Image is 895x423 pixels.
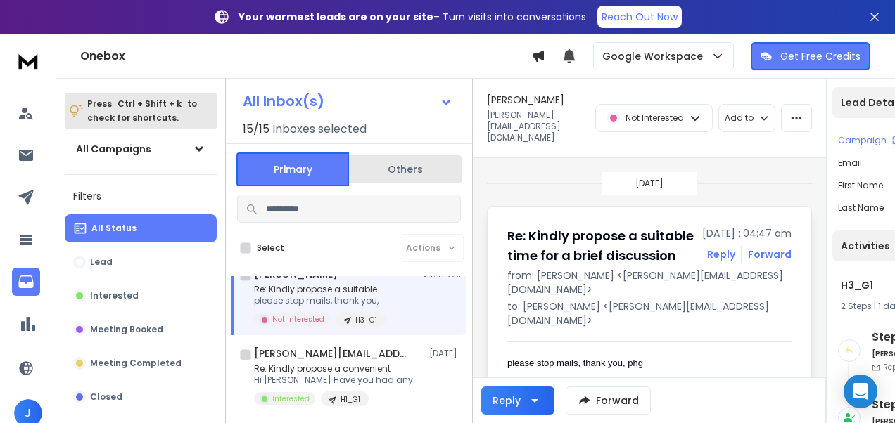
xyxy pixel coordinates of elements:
button: Meeting Booked [65,315,217,344]
h3: Filters [65,186,217,206]
button: Others [349,154,462,185]
p: All Status [91,223,137,234]
div: Forward [748,247,792,261]
button: Lead [65,248,217,276]
h1: Re: Kindly propose a suitable time for a brief discussion [507,226,694,266]
p: Hi [PERSON_NAME] Have you had any [254,375,413,386]
p: please stop mails, thank you, [254,295,386,306]
p: [DATE] : 04:47 am [702,226,792,240]
button: All Campaigns [65,135,217,163]
p: H1_G1 [341,394,360,405]
img: logo [14,48,42,74]
h3: Inboxes selected [272,121,367,138]
p: Closed [90,391,122,403]
p: Re: Kindly propose a convenient [254,363,413,375]
p: Email [838,157,862,169]
span: 2 Steps [841,300,872,312]
h1: All Inbox(s) [243,94,324,108]
p: Campaign [838,135,887,146]
h1: All Campaigns [76,142,151,156]
h1: [PERSON_NAME] [487,93,564,107]
h1: [PERSON_NAME][EMAIL_ADDRESS][DOMAIN_NAME] [254,346,409,360]
p: Meeting Booked [90,324,163,335]
button: All Status [65,214,217,242]
span: 15 / 15 [243,121,269,138]
p: Get Free Credits [780,49,861,63]
p: [DATE] [429,348,461,359]
p: H3_G1 [355,315,377,325]
div: Open Intercom Messenger [844,375,877,408]
button: Forward [566,386,651,415]
p: Reach Out Now [602,10,678,24]
button: All Inbox(s) [231,87,464,115]
p: Not Interested [626,112,684,124]
span: Ctrl + Shift + k [115,96,184,112]
button: Meeting Completed [65,349,217,377]
h1: Onebox [80,48,531,65]
p: Google Workspace [602,49,709,63]
strong: Your warmest leads are on your site [239,10,433,24]
p: First Name [838,180,883,191]
p: Interested [90,290,139,301]
p: from: [PERSON_NAME] <[PERSON_NAME][EMAIL_ADDRESS][DOMAIN_NAME]> [507,268,792,297]
div: Reply [493,393,521,408]
button: Get Free Credits [751,42,870,70]
button: Closed [65,383,217,411]
label: Select [257,242,284,254]
p: [PERSON_NAME][EMAIL_ADDRESS][DOMAIN_NAME] [487,110,587,143]
button: Interested [65,282,217,310]
p: Last Name [838,202,884,214]
p: Press to check for shortcuts. [87,97,197,125]
div: please stop mails, thank you, phg [507,356,780,370]
button: Reply [707,247,735,261]
p: Add to [725,112,754,124]
button: Primary [236,152,349,186]
button: Reply [481,386,554,415]
p: Not Interested [272,314,324,325]
p: Interested [272,393,310,404]
p: – Turn visits into conversations [239,10,586,24]
p: to: [PERSON_NAME] <[PERSON_NAME][EMAIL_ADDRESS][DOMAIN_NAME]> [507,299,792,327]
p: Lead [90,256,113,268]
p: [DATE] [635,178,664,189]
a: Reach Out Now [597,6,682,28]
p: Re: Kindly propose a suitable [254,284,386,295]
p: Meeting Completed [90,358,182,369]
